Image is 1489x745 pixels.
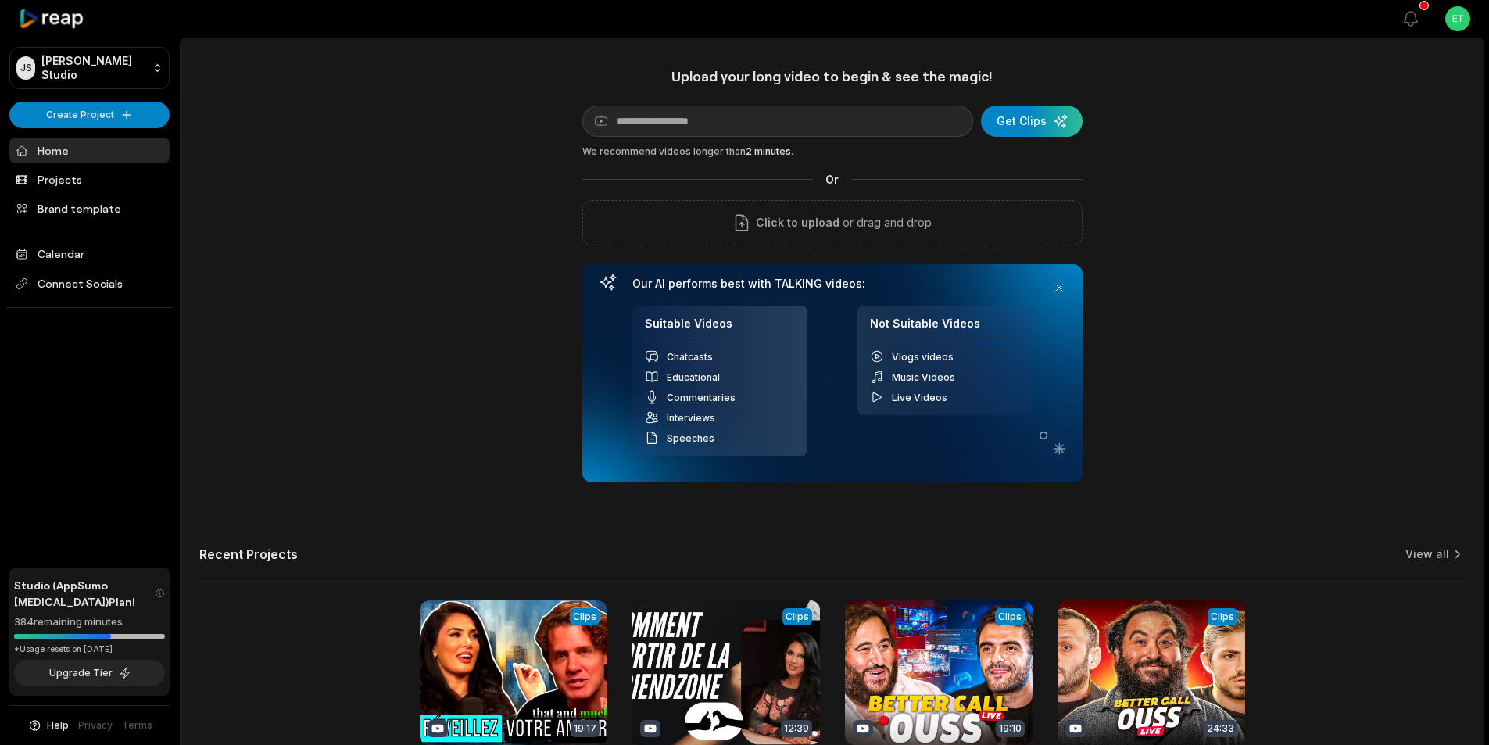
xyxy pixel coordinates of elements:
[582,67,1083,85] h1: Upload your long video to begin & see the magic!
[9,270,170,298] span: Connect Socials
[9,195,170,221] a: Brand template
[9,167,170,192] a: Projects
[892,392,947,403] span: Live Videos
[839,213,932,232] p: or drag and drop
[981,106,1083,137] button: Get Clips
[27,718,69,732] button: Help
[645,317,795,339] h4: Suitable Videos
[14,614,165,630] div: 384 remaining minutes
[746,145,791,157] span: 2 minutes
[9,138,170,163] a: Home
[667,371,720,383] span: Educational
[756,213,839,232] span: Click to upload
[632,277,1033,291] h3: Our AI performs best with TALKING videos:
[667,392,736,403] span: Commentaries
[47,718,69,732] span: Help
[41,54,146,82] p: [PERSON_NAME] Studio
[892,371,955,383] span: Music Videos
[813,171,851,188] span: Or
[14,660,165,686] button: Upgrade Tier
[667,351,713,363] span: Chatcasts
[14,577,155,610] span: Studio (AppSumo [MEDICAL_DATA]) Plan!
[667,432,714,444] span: Speeches
[9,102,170,128] button: Create Project
[892,351,954,363] span: Vlogs videos
[16,56,35,80] div: JS
[122,718,152,732] a: Terms
[14,643,165,655] div: *Usage resets on [DATE]
[870,317,1020,339] h4: Not Suitable Videos
[667,412,715,424] span: Interviews
[78,718,113,732] a: Privacy
[1405,546,1449,562] a: View all
[9,241,170,267] a: Calendar
[199,546,298,562] h2: Recent Projects
[582,145,1083,159] div: We recommend videos longer than .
